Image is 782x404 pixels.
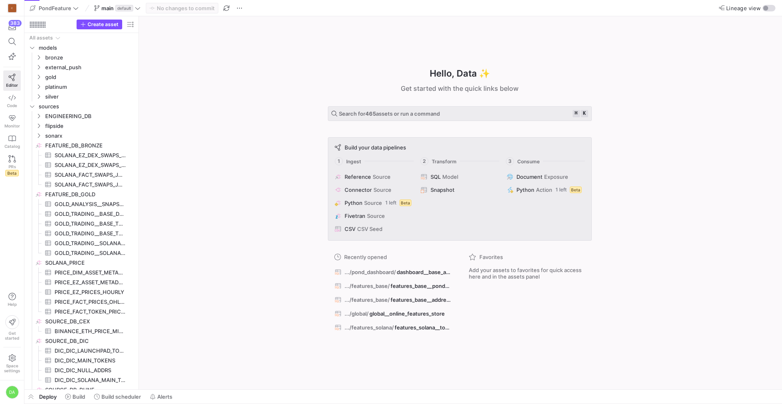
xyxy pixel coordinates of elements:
[333,281,453,291] button: .../features_base/features_base__pond_token_market_dictionary_real_time
[28,131,135,141] div: Press SPACE to select this row.
[345,310,369,317] span: .../global/
[345,296,390,303] span: .../features_base/
[28,33,135,43] div: Press SPACE to select this row.
[516,187,534,193] span: Python
[4,123,20,128] span: Monitor
[77,20,122,29] button: Create asset
[344,254,387,260] span: Recently opened
[28,228,135,238] div: Press SPACE to select this row.
[62,390,89,404] button: Build
[28,189,135,199] a: FEATURE_DB_GOLD​​​​​​​​
[369,310,445,317] span: global__online_features_store
[55,170,126,180] span: SOLANA_FACT_SWAPS_JUPITER_SUMMARY_LATEST_10D​​​​​​​​​
[45,141,134,150] span: FEATURE_DB_BRONZE​​​​​​​​
[28,219,135,228] div: Press SPACE to select this row.
[28,72,135,82] div: Press SPACE to select this row.
[6,386,19,399] div: DA
[3,1,21,15] a: C
[373,173,391,180] span: Source
[28,160,135,170] div: Press SPACE to select this row.
[45,92,134,101] span: silver
[328,106,592,121] button: Search for465assets or run a command⌘k
[28,160,135,170] a: SOLANA_EZ_DEX_SWAPS_LATEST_30H​​​​​​​​​
[395,324,450,331] span: features_solana__token_summary
[55,288,126,297] span: PRICE_EZ_PRICES_HOURLY​​​​​​​​​
[55,180,126,189] span: SOLANA_FACT_SWAPS_JUPITER_SUMMARY_LATEST_30H​​​​​​​​​
[28,150,135,160] div: Press SPACE to select this row.
[45,63,134,72] span: external_push
[7,302,17,307] span: Help
[3,20,21,34] button: 383
[345,200,362,206] span: Python
[55,209,126,219] span: GOLD_TRADING__BASE_DEX_SWAPS_FEATURES​​​​​​​​​
[397,269,450,275] span: dashboard__base_auction_wallets_first_hour
[101,5,114,11] span: main
[28,141,135,150] a: FEATURE_DB_BRONZE​​​​​​​​
[28,180,135,189] div: Press SPACE to select this row.
[28,228,135,238] a: GOLD_TRADING__BASE_TOKEN_TRANSFERS_FEATURES​​​​​​​​​
[28,248,135,258] a: GOLD_TRADING__SOLANA_TOKEN_TRANSFERS_FEATURES​​​​​​​​​
[430,67,490,80] h1: Hello, Data ✨
[55,229,126,238] span: GOLD_TRADING__BASE_TOKEN_TRANSFERS_FEATURES​​​​​​​​​
[365,110,376,117] strong: 465
[345,324,394,331] span: .../features_solana/
[469,267,585,280] span: Add your assets to favorites for quick access here and in the assets panel
[6,83,18,88] span: Editor
[28,346,135,356] a: DIC_DIC_LAUNCHPAD_TOKENS​​​​​​​​​
[333,211,414,221] button: FivetranSource
[9,164,16,169] span: PRs
[28,365,135,375] div: Press SPACE to select this row.
[505,185,586,195] button: PythonAction1 leftBeta
[391,283,450,289] span: features_base__pond_token_market_dictionary_real_time
[28,199,135,209] a: GOLD_ANALYSIS__SNAPSHOT_TOKEN_MARKET_FEATURES​​​​​​​​​
[516,173,543,180] span: Document
[28,326,135,336] a: BINANCE_ETH_PRICE_MINUTE​​​​​​​​​
[333,172,414,182] button: ReferenceSource
[55,200,126,209] span: GOLD_ANALYSIS__SNAPSHOT_TOKEN_MARKET_FEATURES​​​​​​​​​
[28,287,135,297] a: PRICE_EZ_PRICES_HOURLY​​​​​​​​​
[333,322,453,333] button: .../features_solana/features_solana__token_summary
[28,316,135,326] a: SOURCE_DB_CEX​​​​​​​​
[3,351,21,377] a: Spacesettings
[3,70,21,91] a: Editor
[391,296,450,303] span: features_base__address_summary
[28,385,135,395] a: SOURCE_DB_DUNE​​​​​​​​
[28,199,135,209] div: Press SPACE to select this row.
[556,187,567,193] span: 1 left
[3,111,21,132] a: Monitor
[8,4,16,12] div: C
[28,336,135,346] a: SOURCE_DB_DIC​​​​​​​​
[3,91,21,111] a: Code
[55,160,126,170] span: SOLANA_EZ_DEX_SWAPS_LATEST_30H​​​​​​​​​
[28,248,135,258] div: Press SPACE to select this row.
[364,200,382,206] span: Source
[28,111,135,121] div: Press SPACE to select this row.
[39,102,134,111] span: sources
[45,53,134,62] span: bronze
[45,317,134,326] span: SOURCE_DB_CEX​​​​​​​​
[419,185,500,195] button: Snapshot
[28,277,135,287] div: Press SPACE to select this row.
[333,224,414,234] button: CSVCSV Seed
[28,101,135,111] div: Press SPACE to select this row.
[55,239,126,248] span: GOLD_TRADING__SOLANA_TOKEN_PRICE_FEATURES​​​​​​​​​
[28,268,135,277] div: Press SPACE to select this row.
[3,132,21,152] a: Catalog
[5,170,19,176] span: Beta
[39,43,134,53] span: models
[536,187,552,193] span: Action
[28,238,135,248] a: GOLD_TRADING__SOLANA_TOKEN_PRICE_FEATURES​​​​​​​​​
[39,5,71,11] span: PondFeature
[333,294,453,305] button: .../features_base/features_base__address_summary
[345,187,372,193] span: Connector
[55,297,126,307] span: PRICE_FACT_PRICES_OHLC_HOURLY​​​​​​​​​
[367,213,385,219] span: Source
[72,393,85,400] span: Build
[28,297,135,307] div: Press SPACE to select this row.
[345,144,406,151] span: Build your data pipelines
[385,200,396,206] span: 1 left
[28,92,135,101] div: Press SPACE to select this row.
[3,312,21,344] button: Getstarted
[28,277,135,287] a: PRICE_EZ_ASSET_METADATA​​​​​​​​​
[5,331,19,340] span: Get started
